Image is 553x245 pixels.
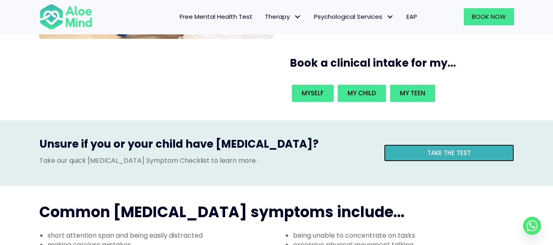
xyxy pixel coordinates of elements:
[259,8,308,25] a: TherapyTherapy: submenu
[308,8,400,25] a: Psychological ServicesPsychological Services: submenu
[290,83,509,104] div: Book an intake for my...
[103,8,423,25] nav: Menu
[292,11,304,23] span: Therapy: submenu
[390,85,435,102] a: My teen
[348,89,376,97] span: My child
[290,56,517,70] h3: Book a clinical intake for my...
[174,8,259,25] a: Free Mental Health Test
[384,11,396,23] span: Psychological Services: submenu
[39,137,372,155] h3: Unsure if you or your child have [MEDICAL_DATA]?
[400,8,423,25] a: EAP
[302,89,324,97] span: Myself
[427,148,471,157] span: Take the test
[293,231,522,240] li: being unable to concentrate on tasks
[39,202,404,223] span: Common [MEDICAL_DATA] symptoms include...
[472,12,506,21] span: Book Now
[292,85,334,102] a: Myself
[47,231,277,240] li: short attention span and being easily distracted
[338,85,386,102] a: My child
[464,8,514,25] a: Book Now
[523,217,541,235] a: Whatsapp
[265,12,302,21] span: Therapy
[39,3,93,30] img: Aloe mind Logo
[400,89,425,97] span: My teen
[406,12,417,21] span: EAP
[314,12,394,21] span: Psychological Services
[180,12,253,21] span: Free Mental Health Test
[39,156,372,165] p: Take our quick [MEDICAL_DATA] Symptom Checklist to learn more.
[384,144,514,162] a: Take the test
